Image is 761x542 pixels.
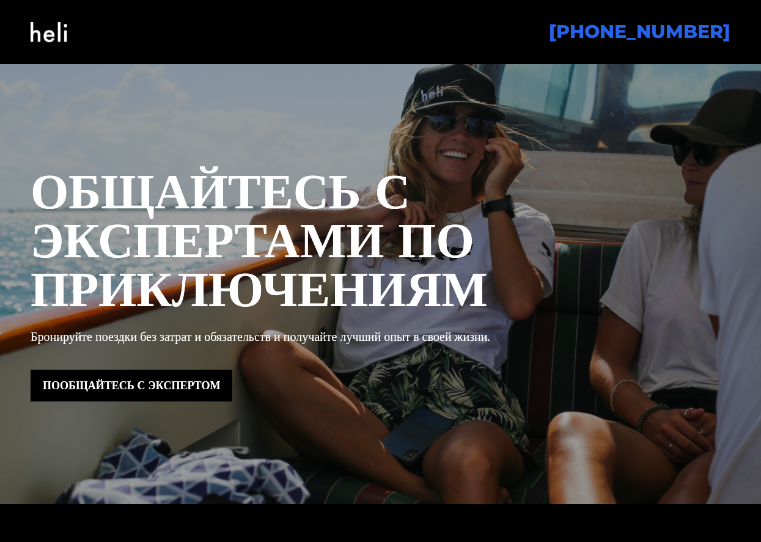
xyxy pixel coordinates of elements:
a: ПООБЩАЙТЕСЬ С ЭКСПЕРТОМ [31,370,232,401]
a: [PHONE_NUMBER] [549,20,730,43]
ya-tr-span: ОБЩАЙТЕСЬ С [31,161,410,221]
img: Логотип Heli OS [31,7,67,57]
ya-tr-span: Бронируйте поездки без затрат и обязательств и получайте лучший опыт в своей жизни. [31,329,490,344]
ya-tr-span: ЭКСПЕРТАМИ ПО ПРИКЛЮЧЕНИЯМ [31,210,488,318]
ya-tr-span: ПООБЩАЙТЕСЬ С ЭКСПЕРТОМ [43,377,220,394]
